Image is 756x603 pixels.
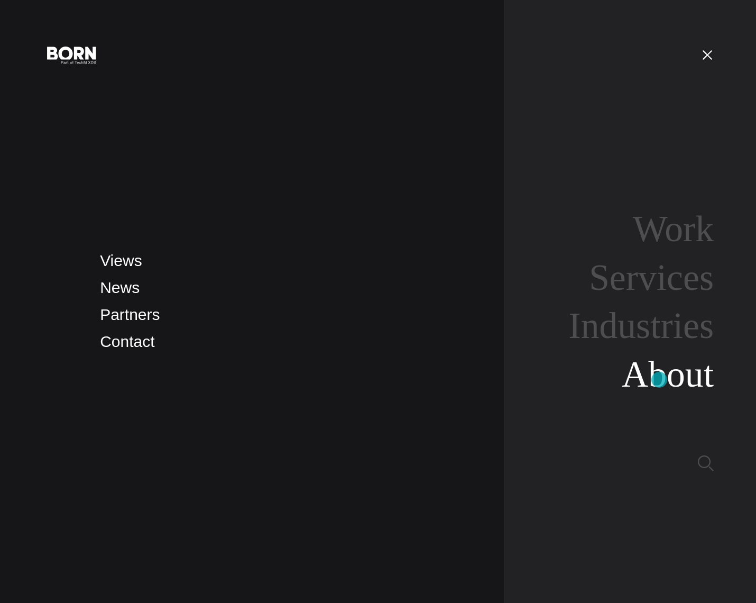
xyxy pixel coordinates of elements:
[633,208,714,249] a: Work
[100,306,160,323] a: Partners
[568,305,714,346] a: Industries
[100,252,142,269] a: Views
[698,455,714,471] img: Search
[695,43,720,66] button: Open
[622,354,714,395] a: About
[100,333,154,350] a: Contact
[589,257,714,298] a: Services
[100,279,140,296] a: News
